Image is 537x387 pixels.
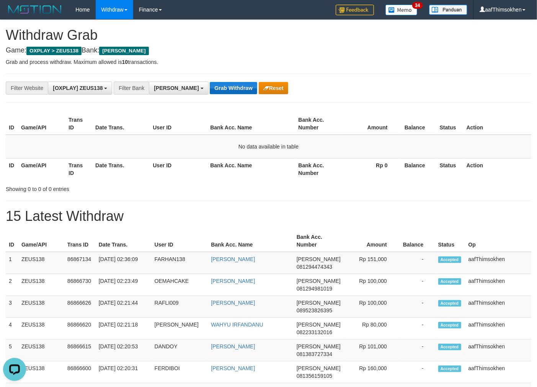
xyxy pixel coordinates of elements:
td: - [398,296,435,318]
th: Balance [399,113,437,135]
th: User ID [150,113,207,135]
span: Accepted [438,278,461,285]
h1: Withdraw Grab [6,28,531,43]
td: Rp 151,000 [344,252,398,274]
a: [PERSON_NAME] [211,278,255,284]
h4: Game: Bank: [6,47,531,54]
td: [DATE] 02:23:49 [96,274,152,296]
div: Filter Bank [114,82,149,95]
a: [PERSON_NAME] [211,256,255,262]
a: [PERSON_NAME] [211,365,255,371]
td: Rp 100,000 [344,296,398,318]
td: 86866626 [64,296,96,318]
td: ZEUS138 [18,340,64,361]
td: Rp 101,000 [344,340,398,361]
span: Copy 082233132016 to clipboard [297,329,332,335]
th: Bank Acc. Number [295,158,343,180]
span: Accepted [438,322,461,328]
span: [PERSON_NAME] [297,300,341,306]
span: [PERSON_NAME] [154,85,199,91]
td: - [398,252,435,274]
a: [PERSON_NAME] [211,300,255,306]
td: FARHAN138 [152,252,208,274]
strong: 10 [122,59,128,65]
th: Status [437,113,464,135]
th: Trans ID [65,158,92,180]
td: 3 [6,296,18,318]
th: Status [435,230,465,252]
td: Rp 100,000 [344,274,398,296]
th: ID [6,230,18,252]
td: [DATE] 02:21:44 [96,296,152,318]
span: [PERSON_NAME] [297,365,341,371]
th: Game/API [18,158,65,180]
td: aafThimsokhen [465,252,531,274]
th: Status [437,158,464,180]
th: Bank Acc. Name [207,113,295,135]
td: aafThimsokhen [465,318,531,340]
span: Accepted [438,366,461,372]
td: FERDIBOI [152,361,208,383]
td: - [398,318,435,340]
span: Copy 081383727334 to clipboard [297,351,332,357]
p: Grab and process withdraw. Maximum allowed is transactions. [6,58,531,66]
th: Amount [344,230,398,252]
td: [DATE] 02:21:18 [96,318,152,340]
th: Game/API [18,230,64,252]
th: Trans ID [65,113,92,135]
th: Action [464,113,531,135]
th: User ID [152,230,208,252]
td: Rp 80,000 [344,318,398,340]
td: 2 [6,274,18,296]
td: 4 [6,318,18,340]
td: ZEUS138 [18,274,64,296]
img: Feedback.jpg [336,5,374,15]
button: [PERSON_NAME] [149,82,208,95]
td: [DATE] 02:36:09 [96,252,152,274]
span: Accepted [438,300,461,307]
td: DANDOY [152,340,208,361]
th: Date Trans. [96,230,152,252]
th: Op [465,230,531,252]
td: 5 [6,340,18,361]
div: Filter Website [6,82,48,95]
h1: 15 Latest Withdraw [6,209,531,224]
span: OXPLAY > ZEUS138 [26,47,82,55]
td: Rp 160,000 [344,361,398,383]
td: ZEUS138 [18,361,64,383]
span: Copy 081294981019 to clipboard [297,286,332,292]
td: 86866600 [64,361,96,383]
button: [OXPLAY] ZEUS138 [48,82,112,95]
td: RAFLI009 [152,296,208,318]
button: Reset [259,82,288,94]
span: 34 [412,2,423,9]
span: Accepted [438,344,461,350]
th: Trans ID [64,230,96,252]
th: ID [6,158,18,180]
span: [OXPLAY] ZEUS138 [53,85,103,91]
td: aafThimsokhen [465,274,531,296]
td: - [398,274,435,296]
th: Bank Acc. Number [294,230,344,252]
th: Action [464,158,531,180]
button: Open LiveChat chat widget [3,3,26,26]
th: Date Trans. [92,113,150,135]
a: WAHYU IRFANDANU [211,322,263,328]
td: ZEUS138 [18,252,64,274]
th: Bank Acc. Name [208,230,293,252]
td: aafThimsokhen [465,361,531,383]
td: [PERSON_NAME] [152,318,208,340]
img: panduan.png [429,5,467,15]
td: [DATE] 02:20:53 [96,340,152,361]
img: MOTION_logo.png [6,4,64,15]
td: ZEUS138 [18,296,64,318]
td: 86867134 [64,252,96,274]
th: ID [6,113,18,135]
th: Date Trans. [92,158,150,180]
button: Grab Withdraw [210,82,257,94]
td: 86866620 [64,318,96,340]
span: [PERSON_NAME] [297,278,341,284]
span: Copy 081294474343 to clipboard [297,264,332,270]
img: Button%20Memo.svg [385,5,418,15]
span: Accepted [438,256,461,263]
